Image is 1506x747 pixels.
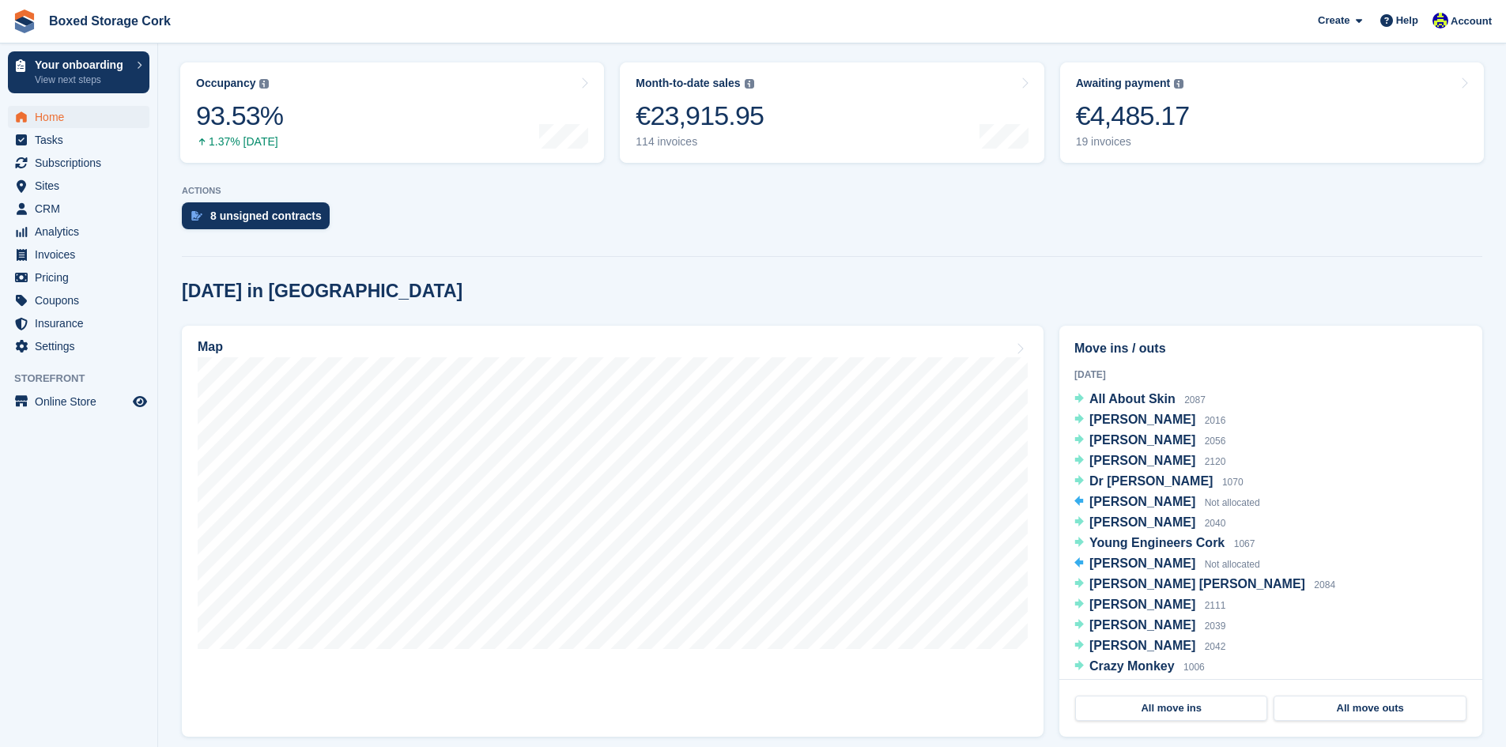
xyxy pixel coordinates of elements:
[182,186,1482,196] p: ACTIONS
[8,152,149,174] a: menu
[1074,472,1244,492] a: Dr [PERSON_NAME] 1070
[1074,595,1225,616] a: [PERSON_NAME] 2111
[1089,454,1195,467] span: [PERSON_NAME]
[1089,618,1195,632] span: [PERSON_NAME]
[1089,536,1225,549] span: Young Engineers Cork
[1318,13,1349,28] span: Create
[1205,559,1260,570] span: Not allocated
[1089,474,1213,488] span: Dr [PERSON_NAME]
[196,100,283,132] div: 93.53%
[1074,431,1225,451] a: [PERSON_NAME] 2056
[1205,456,1226,467] span: 2120
[1075,696,1267,721] a: All move ins
[1432,13,1448,28] img: Vincent
[35,175,130,197] span: Sites
[1089,495,1195,508] span: [PERSON_NAME]
[8,106,149,128] a: menu
[35,129,130,151] span: Tasks
[8,243,149,266] a: menu
[1074,575,1335,595] a: [PERSON_NAME] [PERSON_NAME] 2084
[196,135,283,149] div: 1.37% [DATE]
[1074,554,1260,575] a: [PERSON_NAME] Not allocated
[35,59,129,70] p: Your onboarding
[1205,518,1226,529] span: 2040
[1074,451,1225,472] a: [PERSON_NAME] 2120
[1089,659,1175,673] span: Crazy Monkey
[1074,534,1255,554] a: Young Engineers Cork 1067
[35,266,130,289] span: Pricing
[1205,641,1226,652] span: 2042
[1060,62,1484,163] a: Awaiting payment €4,485.17 19 invoices
[1074,616,1225,636] a: [PERSON_NAME] 2039
[1089,556,1195,570] span: [PERSON_NAME]
[191,211,202,221] img: contract_signature_icon-13c848040528278c33f63329250d36e43548de30e8caae1d1a13099fd9432cc5.svg
[1074,410,1225,431] a: [PERSON_NAME] 2016
[182,281,462,302] h2: [DATE] in [GEOGRAPHIC_DATA]
[1205,415,1226,426] span: 2016
[182,202,338,237] a: 8 unsigned contracts
[1074,657,1205,677] a: Crazy Monkey 1006
[180,62,604,163] a: Occupancy 93.53% 1.37% [DATE]
[1174,79,1183,89] img: icon-info-grey-7440780725fd019a000dd9b08b2336e03edf1995a4989e88bcd33f0948082b44.svg
[1205,600,1226,611] span: 2111
[1451,13,1492,29] span: Account
[8,266,149,289] a: menu
[210,209,322,222] div: 8 unsigned contracts
[35,221,130,243] span: Analytics
[35,73,129,87] p: View next steps
[1076,135,1190,149] div: 19 invoices
[259,79,269,89] img: icon-info-grey-7440780725fd019a000dd9b08b2336e03edf1995a4989e88bcd33f0948082b44.svg
[1089,392,1176,406] span: All About Skin
[1089,598,1195,611] span: [PERSON_NAME]
[35,289,130,311] span: Coupons
[8,335,149,357] a: menu
[8,289,149,311] a: menu
[8,51,149,93] a: Your onboarding View next steps
[1274,696,1466,721] a: All move outs
[1205,436,1226,447] span: 2056
[43,8,177,34] a: Boxed Storage Cork
[1074,339,1467,358] h2: Move ins / outs
[1205,497,1260,508] span: Not allocated
[1234,538,1255,549] span: 1067
[8,129,149,151] a: menu
[13,9,36,33] img: stora-icon-8386f47178a22dfd0bd8f6a31ec36ba5ce8667c1dd55bd0f319d3a0aa187defe.svg
[35,152,130,174] span: Subscriptions
[1074,636,1225,657] a: [PERSON_NAME] 2042
[35,106,130,128] span: Home
[1183,662,1205,673] span: 1006
[35,390,130,413] span: Online Store
[1089,433,1195,447] span: [PERSON_NAME]
[130,392,149,411] a: Preview store
[636,77,740,90] div: Month-to-date sales
[1222,477,1244,488] span: 1070
[1205,621,1226,632] span: 2039
[1089,639,1195,652] span: [PERSON_NAME]
[620,62,1044,163] a: Month-to-date sales €23,915.95 114 invoices
[35,198,130,220] span: CRM
[1314,579,1335,590] span: 2084
[35,312,130,334] span: Insurance
[1089,515,1195,529] span: [PERSON_NAME]
[1074,390,1206,410] a: All About Skin 2087
[8,390,149,413] a: menu
[35,335,130,357] span: Settings
[1074,492,1260,513] a: [PERSON_NAME] Not allocated
[1074,368,1467,382] div: [DATE]
[1074,513,1225,534] a: [PERSON_NAME] 2040
[1076,100,1190,132] div: €4,485.17
[8,198,149,220] a: menu
[745,79,754,89] img: icon-info-grey-7440780725fd019a000dd9b08b2336e03edf1995a4989e88bcd33f0948082b44.svg
[636,100,764,132] div: €23,915.95
[636,135,764,149] div: 114 invoices
[1089,577,1305,590] span: [PERSON_NAME] [PERSON_NAME]
[198,340,223,354] h2: Map
[8,221,149,243] a: menu
[1089,413,1195,426] span: [PERSON_NAME]
[1396,13,1418,28] span: Help
[196,77,255,90] div: Occupancy
[8,175,149,197] a: menu
[35,243,130,266] span: Invoices
[182,326,1044,737] a: Map
[8,312,149,334] a: menu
